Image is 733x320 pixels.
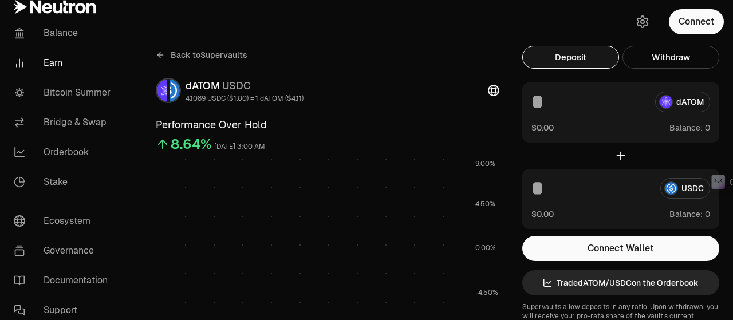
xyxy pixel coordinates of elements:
[5,266,124,295] a: Documentation
[222,79,251,92] span: USDC
[522,236,719,261] button: Connect Wallet
[522,270,719,295] a: TradedATOM/USDCon the Orderbook
[5,137,124,167] a: Orderbook
[5,236,124,266] a: Governance
[171,49,247,61] span: Back to Supervaults
[186,94,304,103] div: 4.1089 USDC ($1.00) = 1 dATOM ($4.11)
[622,46,719,69] button: Withdraw
[475,159,495,168] tspan: 9.00%
[170,79,180,102] img: USDC Logo
[156,46,247,64] a: Back toSupervaults
[5,108,124,137] a: Bridge & Swap
[214,140,265,153] div: [DATE] 3:00 AM
[531,208,554,220] button: $0.00
[475,288,498,297] tspan: -4.50%
[669,9,724,34] button: Connect
[669,122,703,133] span: Balance:
[156,117,499,133] h3: Performance Over Hold
[171,135,212,153] div: 8.64%
[522,46,619,69] button: Deposit
[5,167,124,197] a: Stake
[157,79,167,102] img: dATOM Logo
[475,243,496,252] tspan: 0.00%
[5,206,124,236] a: Ecosystem
[5,48,124,78] a: Earn
[5,18,124,48] a: Balance
[531,121,554,133] button: $0.00
[475,199,495,208] tspan: 4.50%
[669,208,703,220] span: Balance:
[5,78,124,108] a: Bitcoin Summer
[186,78,304,94] div: dATOM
